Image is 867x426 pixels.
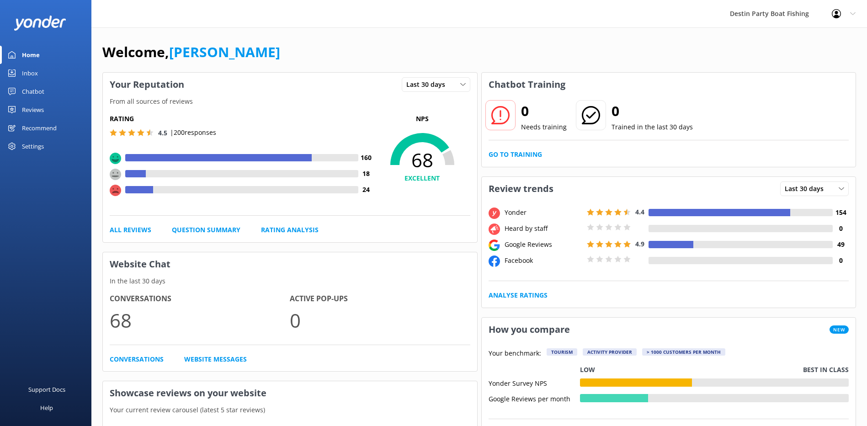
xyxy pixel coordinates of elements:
h1: Welcome, [102,41,280,63]
span: Last 30 days [785,184,829,194]
span: 68 [374,149,470,171]
div: Yonder Survey NPS [489,378,580,387]
div: Heard by staff [502,224,585,234]
div: Help [40,399,53,417]
div: Google Reviews [502,240,585,250]
span: 4.5 [158,128,167,137]
div: Facebook [502,256,585,266]
h3: Website Chat [103,252,477,276]
h4: 154 [833,208,849,218]
a: Rating Analysis [261,225,319,235]
p: Needs training [521,122,567,132]
a: Website Messages [184,354,247,364]
p: 0 [290,305,470,335]
div: Inbox [22,64,38,82]
div: Home [22,46,40,64]
span: Last 30 days [406,80,451,90]
h4: 24 [358,185,374,195]
a: [PERSON_NAME] [169,43,280,61]
p: Low [580,365,595,375]
span: 4.9 [635,240,644,248]
a: Go to Training [489,149,542,160]
span: New [830,325,849,334]
h2: 0 [521,100,567,122]
p: From all sources of reviews [103,96,477,106]
p: Your benchmark: [489,348,541,359]
h2: 0 [612,100,693,122]
h4: 49 [833,240,849,250]
h4: Active Pop-ups [290,293,470,305]
div: Yonder [502,208,585,218]
h4: 0 [833,224,849,234]
h4: 18 [358,169,374,179]
p: Best in class [803,365,849,375]
a: Analyse Ratings [489,290,548,300]
a: All Reviews [110,225,151,235]
a: Conversations [110,354,164,364]
h5: Rating [110,114,374,124]
h3: How you compare [482,318,577,341]
p: In the last 30 days [103,276,477,286]
div: > 1000 customers per month [642,348,725,356]
p: NPS [374,114,470,124]
h4: Conversations [110,293,290,305]
div: Activity Provider [583,348,637,356]
a: Question Summary [172,225,240,235]
img: yonder-white-logo.png [14,16,66,31]
p: Trained in the last 30 days [612,122,693,132]
p: Your current review carousel (latest 5 star reviews) [103,405,477,415]
h3: Showcase reviews on your website [103,381,477,405]
div: Reviews [22,101,44,119]
h3: Chatbot Training [482,73,572,96]
div: Tourism [547,348,577,356]
p: 68 [110,305,290,335]
h4: 160 [358,153,374,163]
div: Chatbot [22,82,44,101]
h4: EXCELLENT [374,173,470,183]
h4: 0 [833,256,849,266]
h3: Review trends [482,177,560,201]
h3: Your Reputation [103,73,191,96]
p: | 200 responses [170,128,216,138]
div: Recommend [22,119,57,137]
div: Google Reviews per month [489,394,580,402]
div: Settings [22,137,44,155]
span: 4.4 [635,208,644,216]
div: Support Docs [28,380,65,399]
